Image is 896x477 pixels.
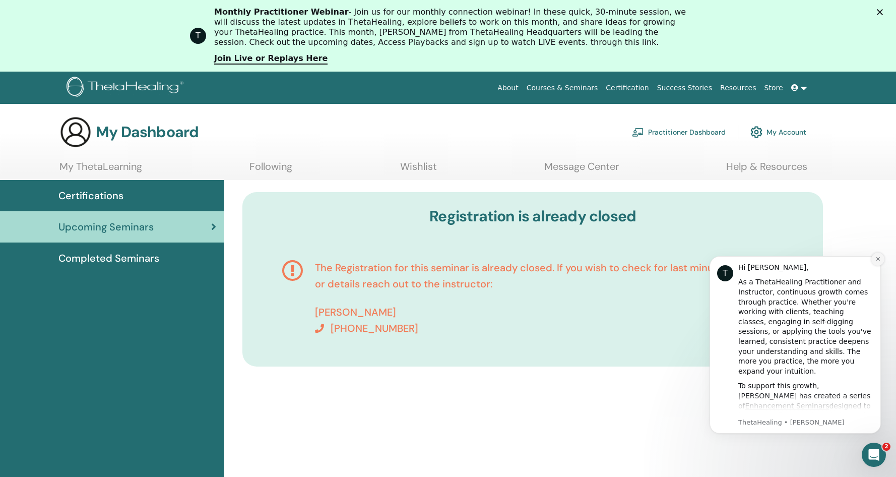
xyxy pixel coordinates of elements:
[882,443,890,451] span: 2
[726,160,807,180] a: Help & Resources
[58,219,154,234] span: Upcoming Seminars
[67,77,187,99] img: logo.png
[96,123,199,141] h3: My Dashboard
[214,7,690,47] div: - Join us for our monthly connection webinar! In these quick, 30-minute session, we will discuss ...
[523,79,602,97] a: Courses & Seminars
[750,121,806,143] a: My Account
[59,160,142,180] a: My ThetaLearning
[177,9,190,22] button: Dismiss notification
[716,79,760,97] a: Resources
[190,28,206,44] div: Profile image for ThetaHealing
[544,160,619,180] a: Message Center
[653,79,716,97] a: Success Stories
[400,160,437,180] a: Wishlist
[331,322,418,335] span: [PHONE_NUMBER]
[214,53,328,65] a: Join Live or Replays Here
[750,124,762,141] img: cog.svg
[258,207,808,225] h3: Registration is already closed
[51,158,135,166] a: Enhancement Seminars
[58,188,123,203] span: Certifications
[44,138,179,247] div: To support this growth, [PERSON_NAME] has created a series of designed to help you refine your kn...
[59,116,92,148] img: generic-user-icon.jpg
[760,79,787,97] a: Store
[602,79,653,97] a: Certification
[632,121,726,143] a: Practitioner Dashboard
[315,304,784,320] p: [PERSON_NAME]
[249,160,292,180] a: Following
[862,443,886,467] iframe: Intercom live chat
[877,9,887,15] div: Zavřít
[44,174,179,184] p: Message from ThetaHealing, sent Právě teď
[632,128,644,137] img: chalkboard-teacher.svg
[315,260,784,292] p: The Registration for this seminar is already closed. If you wish to check for last minute availab...
[214,7,349,17] b: Monthly Practitioner Webinar
[694,244,896,472] iframe: Intercom notifications zpráva
[58,251,159,266] span: Completed Seminars
[493,79,522,97] a: About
